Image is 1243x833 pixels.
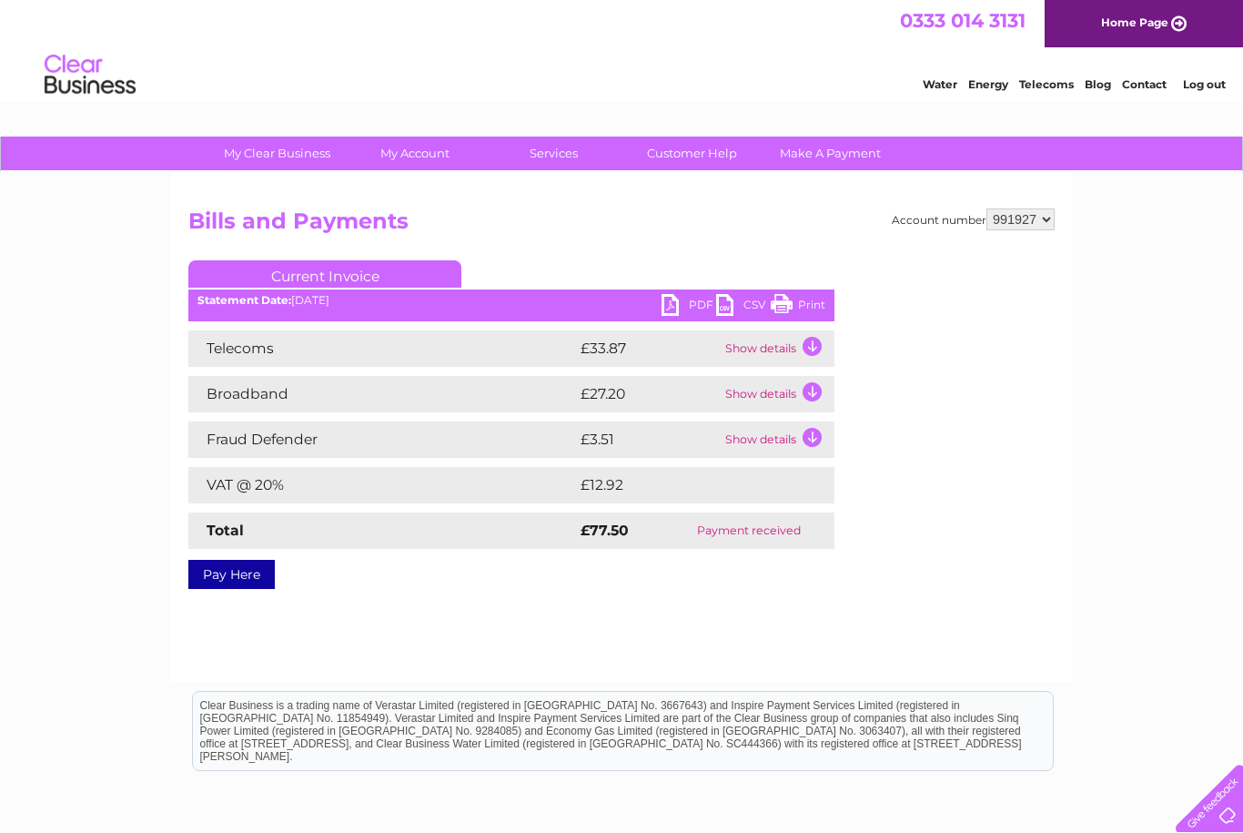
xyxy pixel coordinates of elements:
[479,137,629,170] a: Services
[188,260,461,288] a: Current Invoice
[188,422,576,458] td: Fraud Defender
[617,137,767,170] a: Customer Help
[1183,77,1226,91] a: Log out
[188,208,1055,243] h2: Bills and Payments
[197,293,291,307] b: Statement Date:
[576,330,721,367] td: £33.87
[576,376,721,412] td: £27.20
[340,137,490,170] a: My Account
[207,522,244,539] strong: Total
[1122,77,1167,91] a: Contact
[576,467,796,503] td: £12.92
[193,10,1053,88] div: Clear Business is a trading name of Verastar Limited (registered in [GEOGRAPHIC_DATA] No. 3667643...
[721,422,834,458] td: Show details
[663,513,834,549] td: Payment received
[188,467,576,503] td: VAT @ 20%
[576,422,721,458] td: £3.51
[968,77,1008,91] a: Energy
[892,208,1055,230] div: Account number
[188,330,576,367] td: Telecoms
[716,294,771,320] a: CSV
[721,330,834,367] td: Show details
[1085,77,1111,91] a: Blog
[1019,77,1074,91] a: Telecoms
[721,376,834,412] td: Show details
[755,137,905,170] a: Make A Payment
[44,47,136,103] img: logo.png
[771,294,825,320] a: Print
[900,9,1026,32] a: 0333 014 3131
[188,560,275,589] a: Pay Here
[188,294,834,307] div: [DATE]
[581,522,629,539] strong: £77.50
[662,294,716,320] a: PDF
[202,137,352,170] a: My Clear Business
[923,77,957,91] a: Water
[188,376,576,412] td: Broadband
